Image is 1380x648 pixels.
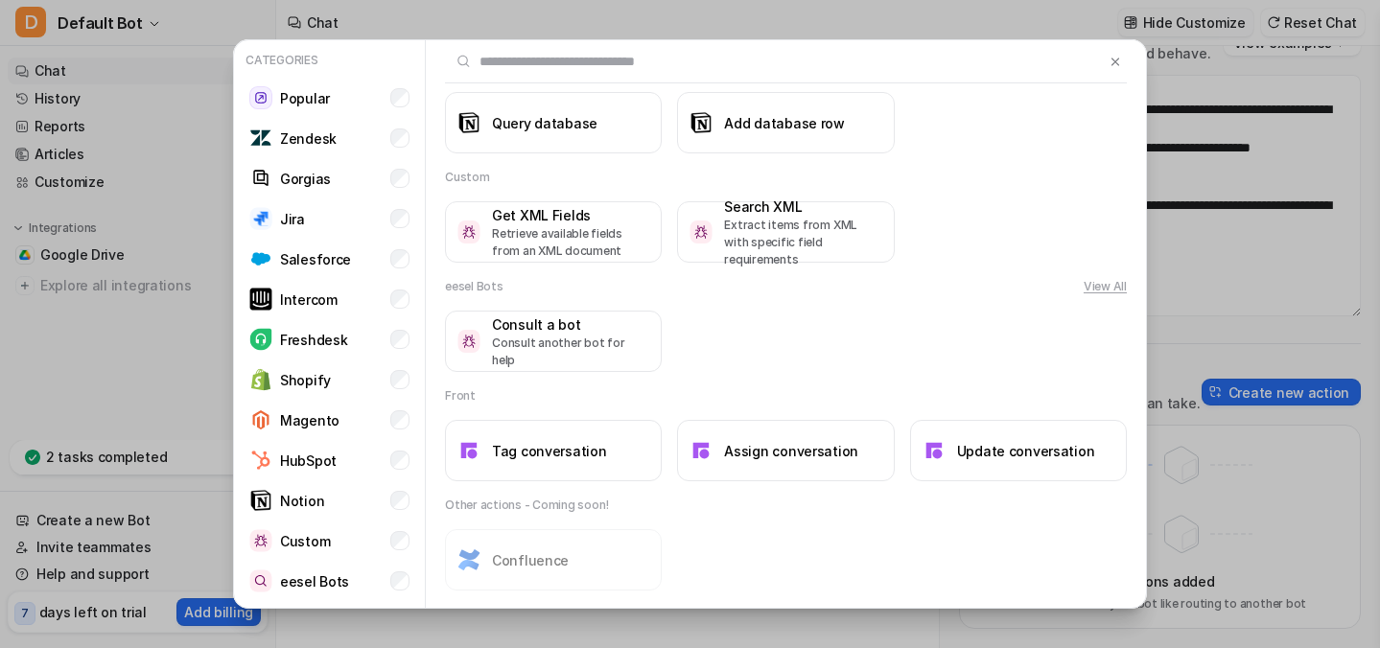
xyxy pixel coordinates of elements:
[492,205,649,225] h3: Get XML Fields
[280,128,337,149] p: Zendesk
[677,92,894,153] button: Add database rowAdd database row
[280,169,331,189] p: Gorgias
[957,441,1095,461] h3: Update conversation
[492,225,649,260] p: Retrieve available fields from an XML document
[923,439,946,462] img: Update conversation
[445,311,662,372] button: Consult a botConsult a botConsult another bot for help
[724,197,881,217] h3: Search XML
[457,111,480,134] img: Query database
[280,410,339,430] p: Magento
[677,201,894,263] button: Search XMLSearch XMLExtract items from XML with specific field requirements
[280,209,305,229] p: Jira
[1084,278,1127,295] button: View All
[280,249,351,269] p: Salesforce
[445,201,662,263] button: Get XML FieldsGet XML FieldsRetrieve available fields from an XML document
[280,370,331,390] p: Shopify
[457,439,480,462] img: Tag conversation
[492,314,649,335] h3: Consult a bot
[492,441,607,461] h3: Tag conversation
[280,88,330,108] p: Popular
[280,531,330,551] p: Custom
[242,48,417,73] p: Categories
[724,441,858,461] h3: Assign conversation
[492,113,597,133] h3: Query database
[910,420,1127,481] button: Update conversationUpdate conversation
[445,529,662,590] button: ConfluenceConfluence
[445,497,608,514] h2: Other actions - Coming soon!
[690,220,713,243] img: Search XML
[492,335,649,369] p: Consult another bot for help
[445,169,490,186] h2: Custom
[280,491,324,511] p: Notion
[690,111,713,134] img: Add database row
[724,217,881,268] p: Extract items from XML with specific field requirements
[280,571,349,591] p: eesel Bots
[280,289,338,310] p: Intercom
[492,550,569,570] h3: Confluence
[724,113,845,133] h3: Add database row
[677,420,894,481] button: Assign conversationAssign conversation
[690,439,713,462] img: Assign conversation
[445,420,662,481] button: Tag conversationTag conversation
[280,451,337,471] p: HubSpot
[445,387,476,405] h2: Front
[457,330,480,352] img: Consult a bot
[457,220,480,243] img: Get XML Fields
[445,278,503,295] h2: eesel Bots
[457,549,480,571] img: Confluence
[445,92,662,153] button: Query databaseQuery database
[280,330,347,350] p: Freshdesk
